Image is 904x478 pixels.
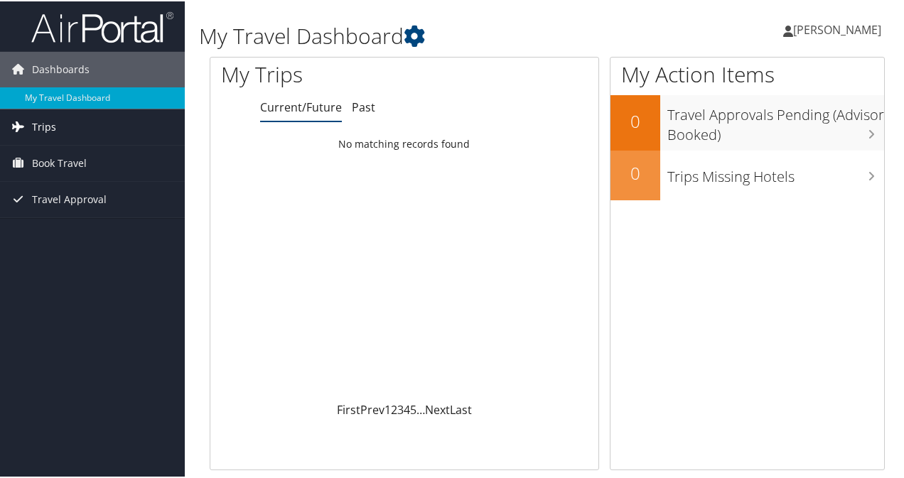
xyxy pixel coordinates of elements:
[32,144,87,180] span: Book Travel
[397,401,404,416] a: 3
[384,401,391,416] a: 1
[32,108,56,143] span: Trips
[667,158,884,185] h3: Trips Missing Hotels
[221,58,426,88] h1: My Trips
[783,7,895,50] a: [PERSON_NAME]
[610,94,884,148] a: 0Travel Approvals Pending (Advisor Booked)
[352,98,375,114] a: Past
[32,180,107,216] span: Travel Approval
[450,401,472,416] a: Last
[31,9,173,43] img: airportal-logo.png
[793,21,881,36] span: [PERSON_NAME]
[391,401,397,416] a: 2
[260,98,342,114] a: Current/Future
[610,149,884,199] a: 0Trips Missing Hotels
[410,401,416,416] a: 5
[416,401,425,416] span: …
[667,97,884,143] h3: Travel Approvals Pending (Advisor Booked)
[360,401,384,416] a: Prev
[610,108,660,132] h2: 0
[610,160,660,184] h2: 0
[199,20,663,50] h1: My Travel Dashboard
[210,130,598,156] td: No matching records found
[337,401,360,416] a: First
[610,58,884,88] h1: My Action Items
[32,50,90,86] span: Dashboards
[404,401,410,416] a: 4
[425,401,450,416] a: Next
